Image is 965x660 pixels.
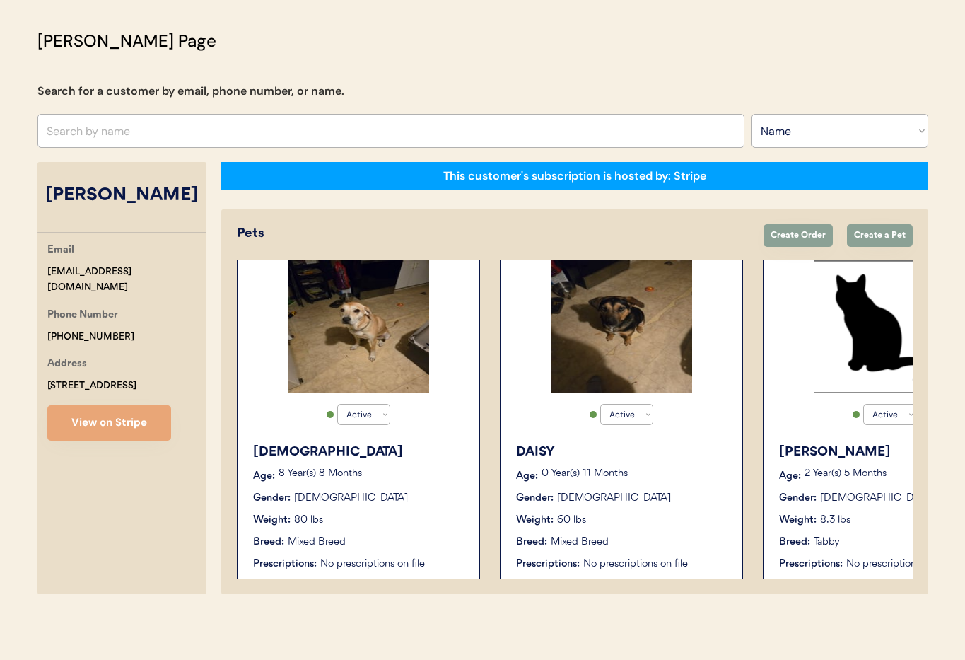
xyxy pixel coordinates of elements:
[779,491,817,506] div: Gender:
[551,535,609,550] div: Mixed Breed
[253,469,275,484] div: Age:
[294,513,323,528] div: 80 lbs
[37,28,216,54] div: [PERSON_NAME] Page
[814,535,840,550] div: Tabby
[516,443,728,462] div: DAISY
[253,491,291,506] div: Gender:
[288,535,346,550] div: Mixed Breed
[551,260,692,393] img: 1000001294.jpg
[253,443,465,462] div: [DEMOGRAPHIC_DATA]
[516,491,554,506] div: Gender:
[516,557,580,572] div: Prescriptions:
[557,491,671,506] div: [DEMOGRAPHIC_DATA]
[279,469,465,479] p: 8 Year(s) 8 Months
[820,513,850,528] div: 8.3 lbs
[814,260,955,393] img: Rectangle%2029%20%281%29.svg
[542,469,728,479] p: 0 Year(s) 11 Months
[47,264,206,296] div: [EMAIL_ADDRESS][DOMAIN_NAME]
[516,469,538,484] div: Age:
[47,405,171,441] button: View on Stripe
[779,557,843,572] div: Prescriptions:
[253,557,317,572] div: Prescriptions:
[320,557,465,572] div: No prescriptions on file
[779,513,817,528] div: Weight:
[779,469,801,484] div: Age:
[516,513,554,528] div: Weight:
[47,307,118,325] div: Phone Number
[516,535,547,550] div: Breed:
[253,513,291,528] div: Weight:
[557,513,586,528] div: 60 lbs
[779,535,810,550] div: Breed:
[820,491,934,506] div: [DEMOGRAPHIC_DATA]
[847,224,913,247] button: Create a Pet
[294,491,408,506] div: [DEMOGRAPHIC_DATA]
[443,168,706,184] div: This customer's subscription is hosted by: Stripe
[37,83,344,100] div: Search for a customer by email, phone number, or name.
[764,224,833,247] button: Create Order
[37,114,744,148] input: Search by name
[37,183,206,209] div: [PERSON_NAME]
[47,356,87,374] div: Address
[47,242,74,260] div: Email
[237,224,749,243] div: Pets
[47,378,136,394] div: [STREET_ADDRESS]
[47,329,134,345] div: [PHONE_NUMBER]
[583,557,728,572] div: No prescriptions on file
[288,260,429,393] img: 1000001293.jpg
[253,535,284,550] div: Breed:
